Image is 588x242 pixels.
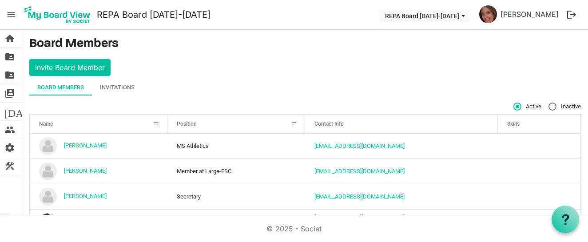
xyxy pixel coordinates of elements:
td: MS Athletics column header Position [167,134,305,159]
span: Active [513,103,541,111]
td: ajs406@hotmail.com 5616329327 is template cell column header Contact Info [305,209,498,234]
span: Position [177,121,197,127]
td: akeroh@yahoo.com is template cell column header Contact Info [305,184,498,209]
img: YcOm1LtmP80IA-PKU6h1PJ--Jn-4kuVIEGfr0aR6qQTzM5pdw1I7-_SZs6Ee-9uXvl2a8gAPaoRLVNHcOWYtXg_thumb.png [39,213,57,231]
td: Alexis Wagner is template cell column header Name [30,134,167,159]
td: Alyssa Kriplen is template cell column header Name [30,159,167,184]
span: menu [3,6,20,23]
td: alyssa.kriplen@makwork.com is template cell column header Contact Info [305,159,498,184]
td: is template cell column header Skills [498,134,580,159]
button: logout [562,5,581,24]
td: aswagner93@aol.com is template cell column header Contact Info [305,134,498,159]
span: switch_account [4,84,15,102]
div: Board Members [37,83,84,92]
span: settings [4,139,15,157]
td: is template cell column header Skills [498,159,580,184]
span: Name [39,121,53,127]
span: [DATE] [4,103,39,120]
span: people [4,121,15,139]
td: VP of Middle School column header Position [167,209,305,234]
a: My Board View Logo [22,4,97,26]
a: [EMAIL_ADDRESS][DOMAIN_NAME] [314,214,405,221]
a: [EMAIL_ADDRESS][DOMAIN_NAME] [314,143,405,149]
div: tab-header [29,79,581,95]
td: Member at Large-ESC column header Position [167,159,305,184]
td: is template cell column header Skills [498,209,580,234]
a: [PERSON_NAME] [497,5,562,23]
a: [EMAIL_ADDRESS][DOMAIN_NAME] [314,193,405,200]
img: no-profile-picture.svg [39,137,57,155]
div: Invitations [100,83,135,92]
span: folder_shared [4,66,15,84]
td: Amy Hadjilogiou is template cell column header Name [30,209,167,234]
button: Invite Board Member [29,59,111,76]
a: [PERSON_NAME] [64,193,107,199]
img: no-profile-picture.svg [39,163,57,180]
span: folder_shared [4,48,15,66]
a: REPA Board [DATE]-[DATE] [97,6,211,24]
img: no-profile-picture.svg [39,188,57,206]
img: aLB5LVcGR_PCCk3EizaQzfhNfgALuioOsRVbMr9Zq1CLdFVQUAcRzChDQbMFezouKt6echON3eNsO59P8s_Ojg_thumb.png [479,5,497,23]
span: home [4,30,15,48]
span: Contact Info [314,121,344,127]
a: © 2025 - Societ [266,224,322,233]
a: [PERSON_NAME] [64,142,107,149]
span: Skills [507,121,520,127]
a: [PERSON_NAME] [64,167,107,174]
button: REPA Board 2025-2026 dropdownbutton [379,9,471,22]
td: Amy Brown is template cell column header Name [30,184,167,209]
a: [EMAIL_ADDRESS][DOMAIN_NAME] [314,168,405,175]
td: is template cell column header Skills [498,184,580,209]
span: Inactive [548,103,581,111]
img: My Board View Logo [22,4,93,26]
td: Secretary column header Position [167,184,305,209]
span: construction [4,157,15,175]
h3: Board Members [29,37,581,52]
